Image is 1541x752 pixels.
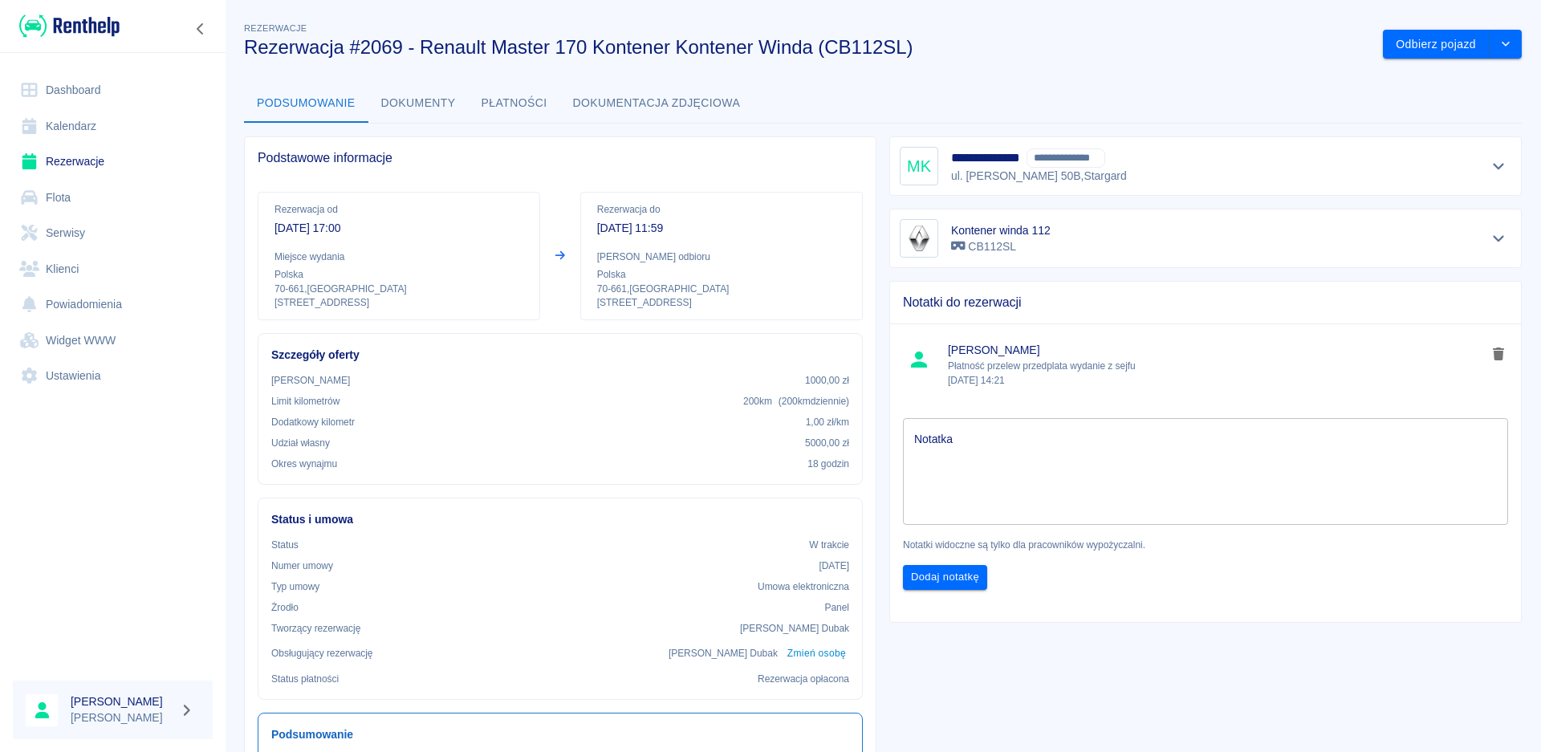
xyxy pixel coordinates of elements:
[560,84,754,123] button: Dokumentacja zdjęciowa
[274,267,523,282] p: Polska
[948,373,1486,388] p: [DATE] 14:21
[274,250,523,264] p: Miejsce wydania
[13,251,213,287] a: Klienci
[271,579,319,594] p: Typ umowy
[951,238,1051,255] p: CB112SL
[271,415,355,429] p: Dodatkowy kilometr
[819,559,849,573] p: [DATE]
[13,180,213,216] a: Flota
[271,457,337,471] p: Okres wynajmu
[368,84,469,123] button: Dokumenty
[743,394,849,409] p: 200 km
[900,147,938,185] div: MK
[903,538,1508,552] p: Notatki widoczne są tylko dla pracowników wypożyczalni.
[271,394,340,409] p: Limit kilometrów
[13,323,213,359] a: Widget WWW
[784,642,849,665] button: Zmień osobę
[597,250,846,264] p: [PERSON_NAME] odbioru
[597,296,846,310] p: [STREET_ADDRESS]
[758,672,849,686] p: Rezerwacja opłacona
[597,282,846,296] p: 70-661 , [GEOGRAPHIC_DATA]
[244,84,368,123] button: Podsumowanie
[597,202,846,217] p: Rezerwacja do
[1486,343,1511,364] button: delete note
[903,222,935,254] img: Image
[244,36,1370,59] h3: Rezerwacja #2069 - Renault Master 170 Kontener Kontener Winda (CB112SL)
[597,220,846,237] p: [DATE] 11:59
[951,168,1143,185] p: ul. [PERSON_NAME] 50B , Stargard
[271,436,330,450] p: Udział własny
[903,295,1508,311] span: Notatki do rezerwacji
[805,373,849,388] p: 1000,00 zł
[758,579,849,594] p: Umowa elektroniczna
[274,296,523,310] p: [STREET_ADDRESS]
[71,709,173,726] p: [PERSON_NAME]
[779,396,849,407] span: ( 200 km dziennie )
[597,267,846,282] p: Polska
[244,23,307,33] span: Rezerwacje
[13,358,213,394] a: Ustawienia
[1486,155,1512,177] button: Pokaż szczegóły
[274,282,523,296] p: 70-661 , [GEOGRAPHIC_DATA]
[807,457,849,471] p: 18 godzin
[271,538,299,552] p: Status
[669,646,778,661] p: [PERSON_NAME] Dubak
[271,511,849,528] h6: Status i umowa
[1490,30,1522,59] button: drop-down
[189,18,213,39] button: Zwiń nawigację
[1486,227,1512,250] button: Pokaż szczegóły
[951,222,1051,238] h6: Kontener winda 112
[13,108,213,144] a: Kalendarz
[274,202,523,217] p: Rezerwacja od
[271,373,350,388] p: [PERSON_NAME]
[13,215,213,251] a: Serwisy
[271,646,373,661] p: Obsługujący rezerwację
[903,565,987,590] button: Dodaj notatkę
[271,726,849,743] h6: Podsumowanie
[805,436,849,450] p: 5000,00 zł
[271,621,360,636] p: Tworzący rezerwację
[13,144,213,180] a: Rezerwacje
[271,559,333,573] p: Numer umowy
[948,359,1486,388] p: Płatność przelew przedplata wydanie z sejfu
[258,150,863,166] span: Podstawowe informacje
[809,538,849,552] p: W trakcie
[13,13,120,39] a: Renthelp logo
[271,672,339,686] p: Status płatności
[13,287,213,323] a: Powiadomienia
[740,621,849,636] p: [PERSON_NAME] Dubak
[13,72,213,108] a: Dashboard
[71,693,173,709] h6: [PERSON_NAME]
[469,84,560,123] button: Płatności
[1383,30,1490,59] button: Odbierz pojazd
[825,600,850,615] p: Panel
[806,415,849,429] p: 1,00 zł /km
[271,600,299,615] p: Żrodło
[271,347,849,364] h6: Szczegóły oferty
[19,13,120,39] img: Renthelp logo
[274,220,523,237] p: [DATE] 17:00
[948,342,1486,359] span: [PERSON_NAME]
